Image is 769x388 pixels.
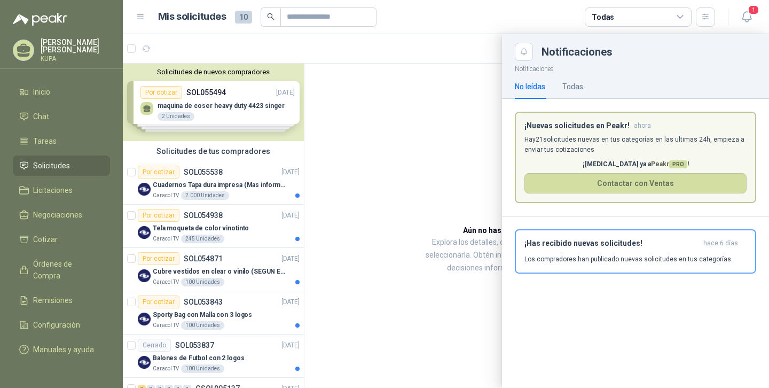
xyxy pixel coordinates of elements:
span: Manuales y ayuda [33,344,94,355]
span: PRO [669,160,687,168]
span: Tareas [33,135,57,147]
a: Solicitudes [13,156,110,176]
a: Chat [13,106,110,127]
span: Configuración [33,319,80,331]
span: Negociaciones [33,209,82,221]
p: Notificaciones [502,61,769,74]
span: search [267,13,274,20]
img: Logo peakr [13,13,67,26]
a: Licitaciones [13,180,110,200]
a: Tareas [13,131,110,151]
a: Inicio [13,82,110,102]
span: 10 [235,11,252,24]
span: Chat [33,111,49,122]
button: Close [515,43,533,61]
span: ahora [634,121,651,130]
a: Negociaciones [13,205,110,225]
a: Órdenes de Compra [13,254,110,286]
span: hace 6 días [703,239,738,248]
div: Todas [562,81,583,92]
span: Peakr [651,160,687,168]
h3: ¡Has recibido nuevas solicitudes! [524,239,699,248]
button: 1 [737,7,756,27]
p: Los compradores han publicado nuevas solicitudes en tus categorías. [524,254,733,264]
a: Cotizar [13,229,110,250]
button: Contactar con Ventas [524,173,747,193]
span: Licitaciones [33,184,73,196]
button: ¡Has recibido nuevas solicitudes!hace 6 días Los compradores han publicado nuevas solicitudes en ... [515,229,756,274]
span: Inicio [33,86,50,98]
span: 1 [748,5,759,15]
p: KUPA [41,56,110,62]
a: Remisiones [13,290,110,311]
a: Configuración [13,315,110,335]
p: [PERSON_NAME] [PERSON_NAME] [41,38,110,53]
span: Cotizar [33,234,58,245]
p: Hay 21 solicitudes nuevas en tus categorías en las ultimas 24h, empieza a enviar tus cotizaciones [524,135,747,155]
h3: ¡Nuevas solicitudes en Peakr! [524,121,630,130]
span: Órdenes de Compra [33,258,100,282]
span: Remisiones [33,294,73,306]
div: Notificaciones [542,46,756,57]
div: No leídas [515,81,545,92]
h1: Mis solicitudes [158,9,226,25]
a: Manuales y ayuda [13,339,110,360]
p: ¡[MEDICAL_DATA] ya a ! [524,159,747,169]
div: Todas [592,11,614,23]
span: Solicitudes [33,160,70,172]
